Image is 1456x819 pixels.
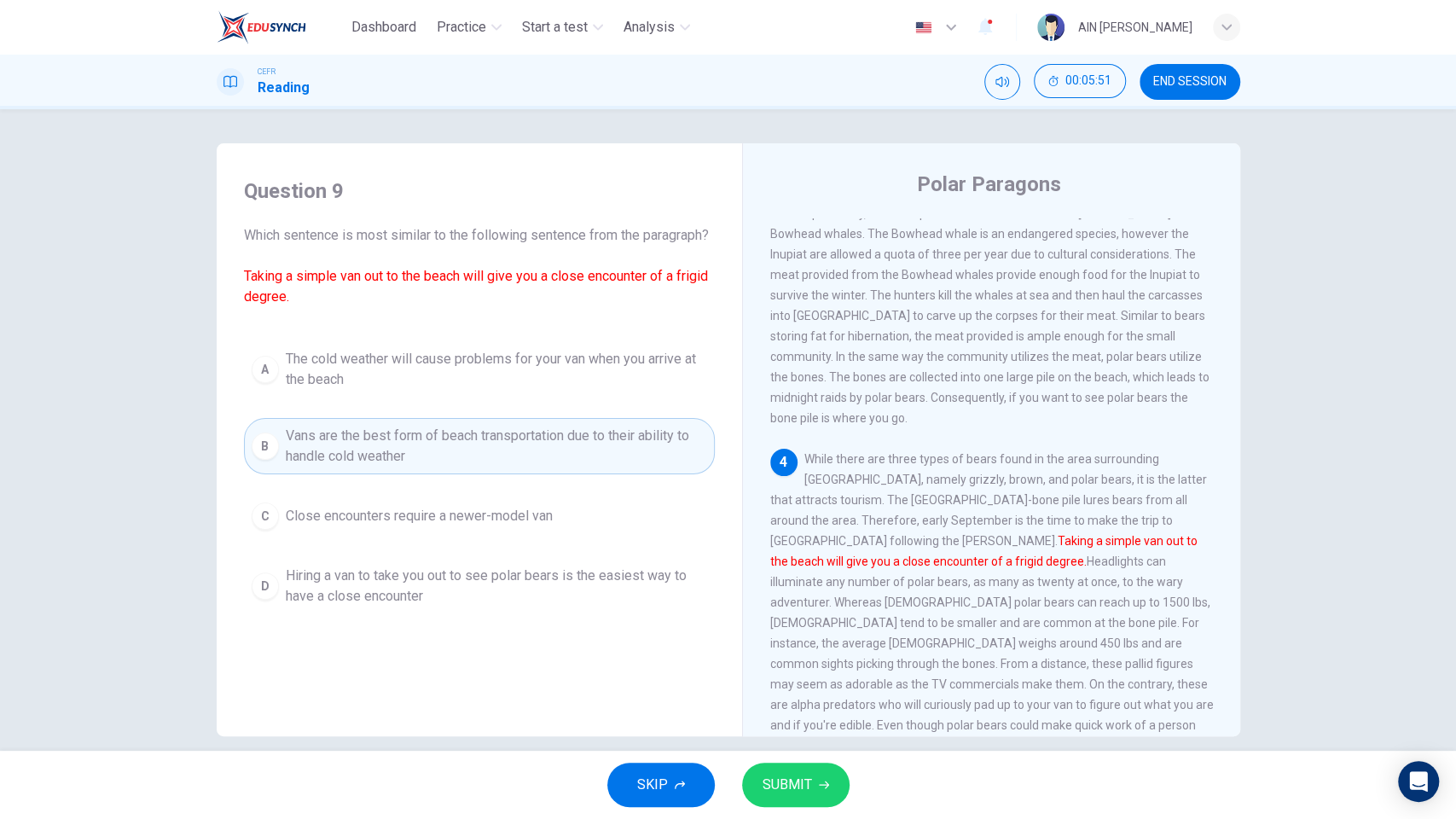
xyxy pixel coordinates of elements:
button: AThe cold weather will cause problems for your van when you arrive at the beach [244,341,715,398]
a: EduSynch logo [217,10,345,44]
button: CClose encounters require a newer-model van [244,495,715,537]
button: Start a test [515,12,610,43]
div: Open Intercom Messenger [1398,761,1439,802]
span: Which sentence is most similar to the following sentence from the paragraph? [244,225,715,307]
font: Taking a simple van out to the beach will give you a close encounter of a frigid degree. [244,268,708,305]
span: While there are three types of bears found in the area surrounding [GEOGRAPHIC_DATA], namely griz... [770,452,1214,793]
div: C [252,502,279,530]
img: Profile picture [1037,14,1064,41]
span: Practice [437,17,486,38]
div: B [252,433,279,460]
button: Dashboard [345,12,423,43]
span: END SESSION [1153,75,1227,89]
div: Hide [1034,64,1126,100]
span: Dashboard [351,17,416,38]
span: Close encounters require a newer-model van [286,506,553,526]
button: DHiring a van to take you out to see polar bears is the easiest way to have a close encounter [244,558,715,614]
img: EduSynch logo [217,10,306,44]
button: BVans are the best form of beach transportation due to their ability to handle cold weather [244,418,715,474]
span: Start a test [522,17,588,38]
h4: Polar Paragons [917,171,1061,198]
div: AIN [PERSON_NAME] [1078,17,1192,38]
div: D [252,572,279,600]
span: The cold weather will cause problems for your van when you arrive at the beach [286,349,707,390]
span: SUBMIT [763,773,812,797]
button: Analysis [617,12,697,43]
span: CEFR [258,66,276,78]
span: Vans are the best form of beach transportation due to their ability to handle cold weather [286,426,707,467]
div: A [252,356,279,383]
h1: Reading [258,78,310,98]
div: Mute [984,64,1020,100]
button: 00:05:51 [1034,64,1126,98]
button: END SESSION [1140,64,1240,100]
button: Practice [430,12,508,43]
img: en [913,21,934,34]
h4: Question 9 [244,177,715,205]
span: SKIP [637,773,668,797]
button: SKIP [607,763,715,807]
span: 00:05:51 [1065,74,1111,88]
div: 4 [770,449,798,476]
button: SUBMIT [742,763,850,807]
span: Analysis [624,17,675,38]
span: Hiring a van to take you out to see polar bears is the easiest way to have a close encounter [286,566,707,607]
